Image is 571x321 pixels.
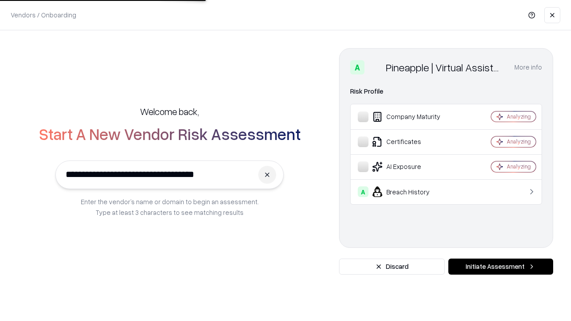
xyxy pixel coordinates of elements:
[386,60,504,74] div: Pineapple | Virtual Assistant Agency
[507,113,531,120] div: Analyzing
[507,138,531,145] div: Analyzing
[368,60,382,74] img: Pineapple | Virtual Assistant Agency
[11,10,76,20] p: Vendors / Onboarding
[358,111,464,122] div: Company Maturity
[448,259,553,275] button: Initiate Assessment
[350,60,364,74] div: A
[39,125,301,143] h2: Start A New Vendor Risk Assessment
[507,163,531,170] div: Analyzing
[350,86,542,97] div: Risk Profile
[81,196,259,218] p: Enter the vendor’s name or domain to begin an assessment. Type at least 3 characters to see match...
[358,161,464,172] div: AI Exposure
[339,259,445,275] button: Discard
[140,105,199,118] h5: Welcome back,
[358,136,464,147] div: Certificates
[358,186,464,197] div: Breach History
[358,186,368,197] div: A
[514,59,542,75] button: More info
